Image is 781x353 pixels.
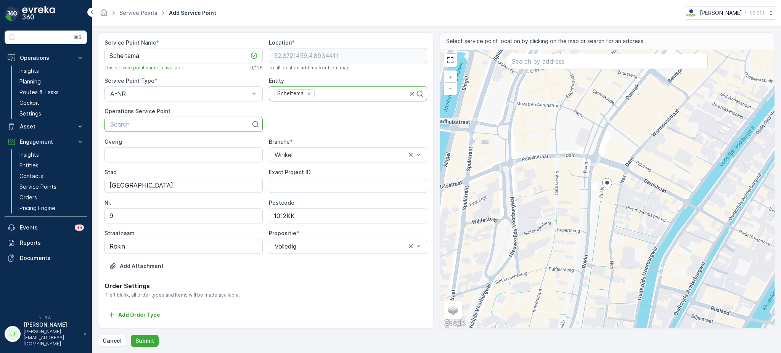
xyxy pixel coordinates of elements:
[16,66,87,76] a: Insights
[104,292,427,298] span: If left blank, all order types and Items will be made available.
[269,138,290,145] label: Branche
[104,138,122,145] label: Overig
[5,321,87,347] button: JJ[PERSON_NAME][PERSON_NAME][EMAIL_ADDRESS][DOMAIN_NAME]
[16,149,87,160] a: Insights
[16,192,87,203] a: Orders
[119,10,157,16] a: Service Points
[269,199,294,206] label: Postcode
[19,67,39,75] p: Insights
[449,74,452,80] span: +
[442,318,467,328] a: Open this area in Google Maps (opens a new window)
[445,71,456,83] a: Zoom In
[442,318,467,328] img: Google
[5,315,87,319] span: v 1.48.1
[135,337,154,345] p: Submit
[104,77,154,84] label: Service Point Type
[118,311,160,319] p: Add Order Type
[104,310,163,319] button: Add Order Type
[104,108,170,114] label: Operations Service Point
[20,54,72,62] p: Operations
[110,120,251,129] p: Search
[305,90,313,97] div: Remove Scheltema
[446,37,645,45] span: Select service point location by clicking on the map or search for an address.
[5,134,87,149] button: Engagement
[269,65,350,71] span: To fill location add marker from map
[19,183,56,191] p: Service Points
[74,34,82,40] p: ⌘B
[5,250,87,266] a: Documents
[275,90,305,98] div: Scheltema
[104,199,111,206] label: Nr.
[5,235,87,250] a: Reports
[103,337,122,345] p: Cancel
[104,65,185,71] span: This service point name is available
[507,54,708,69] input: Search by address
[19,204,55,212] p: Pricing Engine
[445,83,456,94] a: Zoom Out
[131,335,159,347] button: Submit
[269,39,292,46] label: Location
[5,6,20,21] img: logo
[19,194,37,201] p: Orders
[19,172,43,180] p: Contacts
[24,321,80,329] p: [PERSON_NAME]
[20,123,72,130] p: Asset
[5,50,87,66] button: Operations
[20,138,72,146] p: Engagement
[686,9,697,17] img: basis-logo_rgb2x.png
[100,11,108,18] a: Homepage
[16,98,87,108] a: Cockpit
[269,230,296,236] label: Propositie
[16,181,87,192] a: Service Points
[19,88,59,96] p: Routes & Tasks
[445,302,461,318] a: Layers
[6,328,19,340] div: JJ
[5,220,87,235] a: Events99
[448,85,452,91] span: −
[19,162,39,169] p: Entities
[20,239,84,247] p: Reports
[24,329,80,347] p: [PERSON_NAME][EMAIL_ADDRESS][DOMAIN_NAME]
[22,6,55,21] img: logo_dark-DEwI_e13.png
[686,6,775,20] button: [PERSON_NAME](+02:00)
[104,39,156,46] label: Service Point Name
[98,335,126,347] button: Cancel
[16,76,87,87] a: Planning
[19,151,39,159] p: Insights
[19,110,41,117] p: Settings
[250,65,263,71] p: 9 / 128
[16,108,87,119] a: Settings
[16,87,87,98] a: Routes & Tasks
[167,9,218,17] span: Add Service Point
[76,225,82,231] p: 99
[120,262,164,270] p: Add Attachment
[19,78,41,85] p: Planning
[5,119,87,134] button: Asset
[20,254,84,262] p: Documents
[700,9,742,17] p: [PERSON_NAME]
[20,224,70,231] p: Events
[104,169,117,175] label: Stad
[745,10,764,16] p: ( +02:00 )
[104,230,135,236] label: Straatnaam
[269,77,284,84] label: Entity
[269,169,311,175] label: Exact Project ID
[16,160,87,171] a: Entities
[104,260,168,272] button: Upload File
[19,99,39,107] p: Cockpit
[16,203,87,213] a: Pricing Engine
[16,171,87,181] a: Contacts
[104,281,427,290] p: Order Settings
[445,55,456,66] a: View Fullscreen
